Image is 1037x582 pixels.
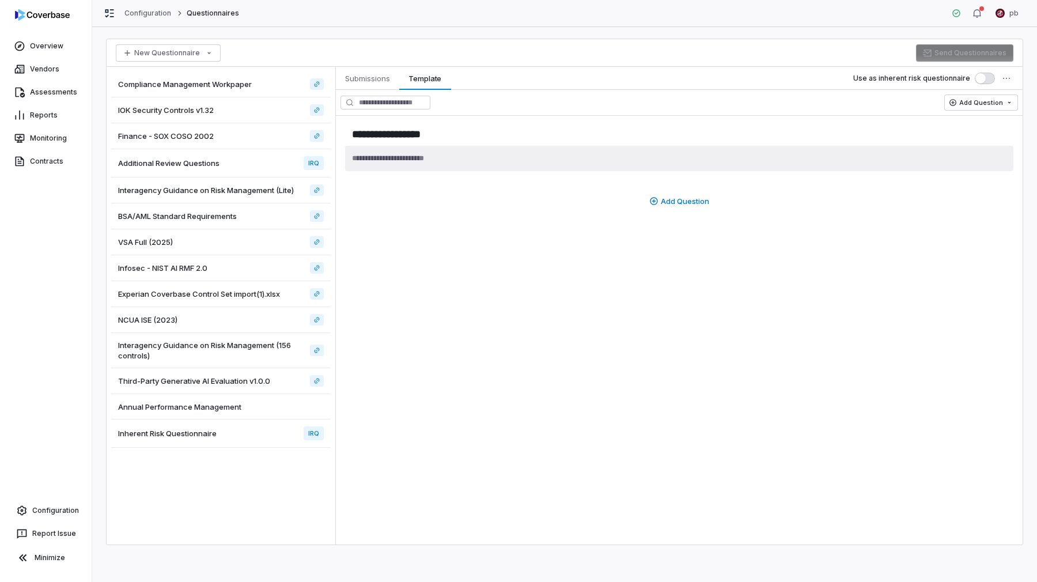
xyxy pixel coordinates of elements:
[310,78,324,90] a: Compliance Management Workpaper
[310,375,324,387] a: Third-Party Generative AI Evaluation v1.0.0
[118,237,173,247] span: VSA Full (2025)
[5,523,87,544] button: Report Issue
[111,394,331,420] a: Annual Performance Management
[310,210,324,222] a: BSA/AML Standard Requirements
[853,74,970,83] label: Use as inherent risk questionnaire
[5,546,87,569] button: Minimize
[111,255,331,281] a: Infosec - NIST AI RMF 2.0
[111,71,331,97] a: Compliance Management Workpaper
[640,190,718,213] button: Add Question
[304,156,324,170] span: IRQ
[989,5,1025,22] button: pb undefined avatarpb
[2,128,89,149] a: Monitoring
[111,307,331,333] a: NCUA ISE (2023)
[118,211,237,221] span: BSA/AML Standard Requirements
[1009,9,1019,18] span: pb
[111,203,331,229] a: BSA/AML Standard Requirements
[310,314,324,326] a: NCUA ISE (2023)
[15,9,70,21] img: logo-D7KZi-bG.svg
[340,71,395,86] span: Submissions
[2,59,89,80] a: Vendors
[5,500,87,521] a: Configuration
[2,36,89,56] a: Overview
[2,82,89,103] a: Assessments
[118,158,219,168] span: Additional Review Questions
[124,9,172,18] a: Configuration
[310,262,324,274] a: Infosec - NIST AI RMF 2.0
[118,340,305,361] span: Interagency Guidance on Risk Management (156 controls)
[118,315,177,325] span: NCUA ISE (2023)
[111,229,331,255] a: VSA Full (2025)
[111,420,331,448] a: Inherent Risk QuestionnaireIRQ
[310,104,324,116] a: IOK Security Controls v1.32
[187,9,240,18] span: Questionnaires
[111,177,331,203] a: Interagency Guidance on Risk Management (Lite)
[118,402,241,412] span: Annual Performance Management
[310,288,324,300] a: Experian Coverbase Control Set import(1).xlsx
[404,71,446,86] span: Template
[310,345,324,356] a: Interagency Guidance on Risk Management (156 controls)
[111,97,331,123] a: IOK Security Controls v1.32
[2,105,89,126] a: Reports
[118,263,207,273] span: Infosec - NIST AI RMF 2.0
[118,131,214,141] span: Finance - SOX COSO 2002
[116,44,221,62] button: New Questionnaire
[996,68,1017,89] button: More actions
[118,289,280,299] span: Experian Coverbase Control Set import(1).xlsx
[996,9,1005,18] img: pb undefined avatar
[111,123,331,149] a: Finance - SOX COSO 2002
[118,105,214,115] span: IOK Security Controls v1.32
[944,95,1018,111] button: Add Question
[2,151,89,172] a: Contracts
[916,44,1013,62] button: Send Questionnaires
[111,368,331,394] a: Third-Party Generative AI Evaluation v1.0.0
[304,426,324,440] span: IRQ
[118,185,294,195] span: Interagency Guidance on Risk Management (Lite)
[111,149,331,177] a: Additional Review QuestionsIRQ
[118,79,252,89] span: Compliance Management Workpaper
[310,184,324,196] a: Interagency Guidance on Risk Management (Lite)
[111,333,331,368] a: Interagency Guidance on Risk Management (156 controls)
[118,376,270,386] span: Third-Party Generative AI Evaluation v1.0.0
[310,236,324,248] a: VSA Full (2025)
[310,130,324,142] a: Finance - SOX COSO 2002
[111,281,331,307] a: Experian Coverbase Control Set import(1).xlsx
[118,428,217,439] span: Inherent Risk Questionnaire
